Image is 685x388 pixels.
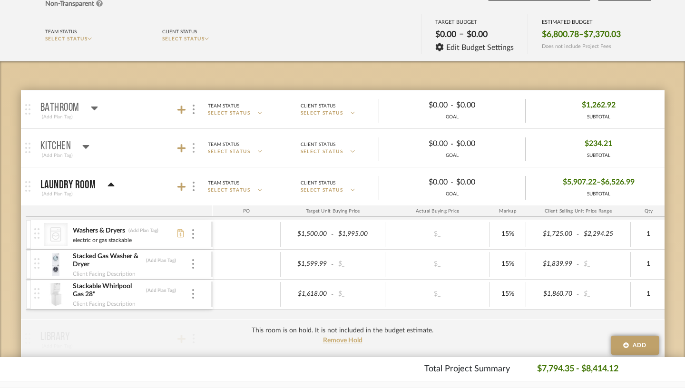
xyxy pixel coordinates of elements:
span: - [575,290,581,299]
span: SELECT STATUS [162,37,205,41]
img: 8812283f-2249-4bd3-8d31-2f3927d4385a_50x50.jpg [44,283,68,306]
span: Edit Budget Settings [446,43,514,52]
div: Washers & Dryers [72,226,126,235]
span: - [450,100,453,111]
div: Stackable Whirlpool Gas 28" [72,282,143,299]
div: Team Status [208,140,239,149]
div: $1,725.00 [529,227,576,241]
div: Client Status [162,28,197,36]
div: $1,500.00 [284,227,330,241]
div: $_ [411,257,463,271]
div: Client Facing Description [72,269,136,279]
span: - [575,230,581,239]
div: $1,860.70 [529,287,576,301]
div: GOAL [379,191,525,198]
img: grip.svg [25,104,30,115]
div: Target Unit Buying Price [281,205,385,217]
div: $0.00 [387,136,450,151]
div: PO [213,205,281,217]
img: vertical-grip.svg [34,228,39,239]
div: (Add Plan Tag) [40,190,74,198]
div: $0.00 [432,27,459,43]
p: Kitchen [40,141,71,152]
div: 15% [493,287,523,301]
div: Stacked Gas Washer & Dryer [72,252,143,269]
div: $1,599.99 [284,257,330,271]
span: SELECT STATUS [301,148,343,155]
span: – [579,29,584,40]
div: $0.00 [464,27,490,43]
div: $0.00 [453,98,517,113]
p: Laundry Room [40,179,96,191]
div: electric or gas stackable [72,235,132,245]
mat-expansion-panel-header: Kitchen(Add Plan Tag)Team StatusSELECT STATUSClient StatusSELECT STATUS$0.00-$0.00GOAL$234.21SUBT... [21,129,665,167]
div: SUBTOTAL [585,152,612,159]
span: SELECT STATUS [45,37,88,41]
img: 3dots-v.svg [192,259,194,269]
img: 3dots-v.svg [193,182,195,191]
div: $1,618.00 [284,287,330,301]
span: $6,526.99 [601,175,635,190]
div: Team Status [208,179,239,187]
span: – [597,175,601,190]
img: 3dots-v.svg [192,229,194,239]
div: 15% [493,227,523,241]
div: $1,995.00 [335,227,382,241]
div: Client Status [301,179,335,187]
span: SELECT STATUS [208,148,251,155]
div: GOAL [379,114,525,121]
div: Team Status [208,102,239,110]
div: Client Facing Description [72,299,136,309]
img: cef6d288-ed52-4bc9-940b-e5035a9d9dae_50x50.jpg [44,253,68,276]
img: 3dots-v.svg [192,289,194,299]
div: 1 [634,257,664,271]
span: $7,370.03 [584,29,621,40]
div: Qty [631,205,667,217]
div: $_ [335,257,382,271]
div: $0.00 [387,175,450,190]
div: 1 [634,287,664,301]
div: $2,294.25 [581,227,627,241]
button: Add [611,336,659,355]
div: This room is on hold. It is not included in the budget estimate. [252,326,433,336]
div: TARGET BUDGET [435,19,514,25]
img: grip.svg [25,181,30,192]
div: $_ [581,257,627,271]
div: (Add Plan Tag) [40,113,74,121]
div: GOAL [379,152,525,159]
div: 15% [493,257,523,271]
div: (Add Plan Tag) [40,151,74,160]
span: SELECT STATUS [208,187,251,194]
div: Laundry Room(Add Plan Tag)Team StatusSELECT STATUSClient StatusSELECT STATUS$0.00-$0.00GOAL$5,907... [26,205,665,319]
div: Actual Buying Price [385,205,490,217]
div: $_ [581,287,627,301]
div: (Add Plan Tag) [146,257,176,264]
span: SELECT STATUS [301,110,343,117]
span: - [575,260,581,269]
div: 1 [634,227,664,241]
div: $_ [335,287,382,301]
div: (Add Plan Tag) [128,227,159,234]
div: $0.00 [453,136,517,151]
div: Client Status [301,102,335,110]
div: (Add Plan Tag) [146,287,176,294]
p: $7,794.35 - $8,414.12 [537,363,618,376]
div: Client Status [301,140,335,149]
span: $234.21 [585,136,612,151]
span: Remove Hold [323,337,362,344]
span: SELECT STATUS [301,187,343,194]
span: Non-Transparent [45,0,94,7]
div: $1,839.99 [529,257,576,271]
img: 3dots-v.svg [193,105,195,114]
img: vertical-grip.svg [34,258,39,269]
span: - [450,138,453,150]
span: - [330,290,335,299]
div: SUBTOTAL [563,191,635,198]
span: Add [633,341,647,349]
div: $0.00 [387,98,450,113]
div: Team Status [45,28,77,36]
div: $0.00 [453,175,517,190]
span: – [459,29,464,43]
div: ESTIMATED BUDGET [542,19,621,25]
div: $_ [411,287,463,301]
